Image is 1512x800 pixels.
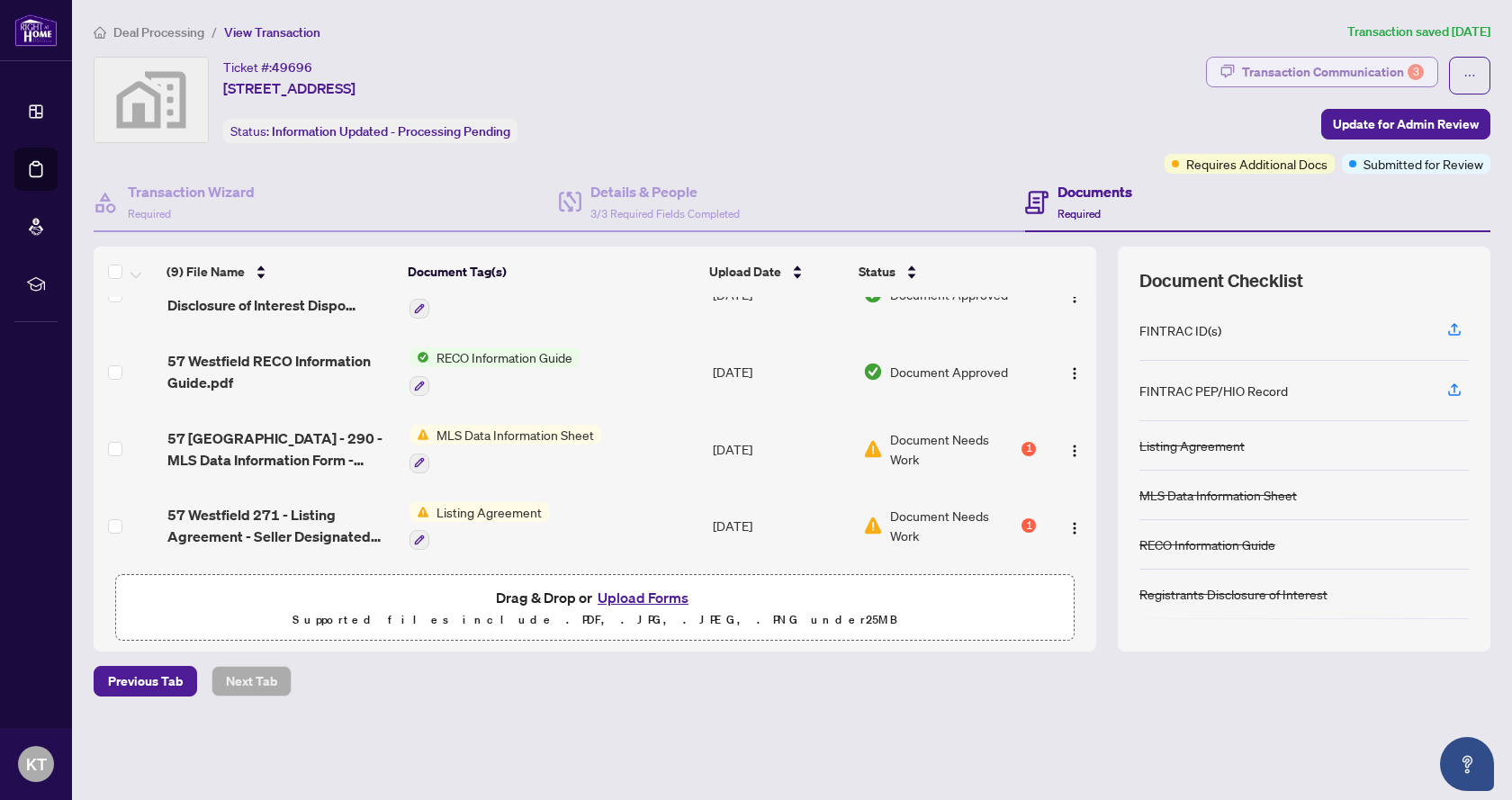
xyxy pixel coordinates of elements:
[1463,69,1476,82] span: ellipsis
[128,207,171,220] span: Required
[1139,485,1297,505] div: MLS Data Information Sheet
[706,333,856,410] td: [DATE]
[706,410,856,488] td: [DATE]
[128,181,255,202] h4: Transaction Wizard
[409,425,601,473] button: Status IconMLS Data Information Sheet
[1363,154,1483,174] span: Submitted for Review
[1139,584,1327,604] div: Registrants Disclosure of Interest
[890,506,1018,545] span: Document Needs Work
[1067,290,1082,304] img: Logo
[590,181,740,202] h4: Details & People
[859,262,895,282] span: Status
[409,502,429,522] img: Status Icon
[890,429,1018,469] span: Document Needs Work
[590,207,740,220] span: 3/3 Required Fields Completed
[1060,435,1089,463] button: Logo
[1206,57,1438,87] button: Transaction Communication3
[116,575,1074,642] span: Drag & Drop orUpload FormsSupported files include .PDF, .JPG, .JPEG, .PNG under25MB
[14,13,58,47] img: logo
[1408,64,1424,80] div: 3
[94,666,197,697] button: Previous Tab
[890,362,1008,382] span: Document Approved
[211,22,217,42] li: /
[223,77,355,99] span: [STREET_ADDRESS]
[409,347,429,367] img: Status Icon
[113,24,204,40] span: Deal Processing
[863,516,883,535] img: Document Status
[1242,58,1424,86] div: Transaction Communication
[1333,110,1479,139] span: Update for Admin Review
[167,427,396,471] span: 57 [GEOGRAPHIC_DATA] - 290 - MLS Data Information Form - Freehold .pdf
[223,57,312,77] div: Ticket #:
[272,123,510,139] span: Information Updated - Processing Pending
[592,586,694,609] button: Upload Forms
[1060,357,1089,386] button: Logo
[272,59,312,76] span: 49696
[224,24,320,40] span: View Transaction
[429,425,601,445] span: MLS Data Information Sheet
[1139,436,1245,455] div: Listing Agreement
[863,439,883,459] img: Document Status
[1139,535,1275,554] div: RECO Information Guide
[1021,518,1036,533] div: 1
[400,247,702,297] th: Document Tag(s)
[1139,381,1288,400] div: FINTRAC PEP/HIO Record
[409,425,429,445] img: Status Icon
[1067,366,1082,381] img: Logo
[167,504,396,547] span: 57 Westfield 271 - Listing Agreement - Seller Designated R.pdf
[94,26,106,39] span: home
[863,362,883,382] img: Document Status
[26,751,47,777] span: KT
[1440,737,1494,791] button: Open asap
[1186,154,1327,174] span: Requires Additional Docs
[167,350,396,393] span: 57 Westfield RECO Information Guide.pdf
[1067,521,1082,535] img: Logo
[1139,320,1221,340] div: FINTRAC ID(s)
[409,347,580,396] button: Status IconRECO Information Guide
[1139,268,1303,293] span: Document Checklist
[496,586,694,609] span: Drag & Drop or
[409,502,549,551] button: Status IconListing Agreement
[108,667,183,696] span: Previous Tab
[1021,442,1036,456] div: 1
[1321,109,1490,139] button: Update for Admin Review
[1067,444,1082,458] img: Logo
[223,119,517,143] div: Status:
[1347,22,1490,42] article: Transaction saved [DATE]
[1060,511,1089,540] button: Logo
[159,247,400,297] th: (9) File Name
[429,502,549,522] span: Listing Agreement
[709,262,781,282] span: Upload Date
[127,609,1063,631] p: Supported files include .PDF, .JPG, .JPEG, .PNG under 25 MB
[851,247,1038,297] th: Status
[1057,207,1101,220] span: Required
[1057,181,1132,202] h4: Documents
[211,666,292,697] button: Next Tab
[166,262,245,282] span: (9) File Name
[94,58,208,142] img: svg%3e
[702,247,851,297] th: Upload Date
[429,347,580,367] span: RECO Information Guide
[706,488,856,565] td: [DATE]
